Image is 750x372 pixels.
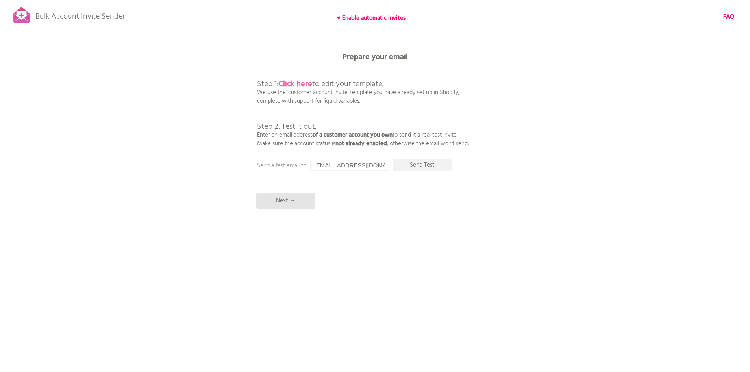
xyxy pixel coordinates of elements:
b: FAQ [723,12,734,22]
p: Bulk Account Invite Sender [35,5,125,24]
p: Send Test [393,159,452,171]
a: FAQ [723,13,734,21]
p: Next → [256,193,315,209]
b: not already enabled [335,139,387,148]
span: Step 1: to edit your template. [257,78,383,91]
b: ♥ Enable automatic invites → [337,13,413,23]
p: We use the 'customer account invite' template you have already set up in Shopify, complete with s... [257,63,469,148]
b: of a customer account you own [313,130,393,140]
a: Click here [278,78,312,91]
b: Prepare your email [343,51,408,63]
p: Send a test email to [257,161,415,170]
span: Step 2: Test it out. [257,120,316,133]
